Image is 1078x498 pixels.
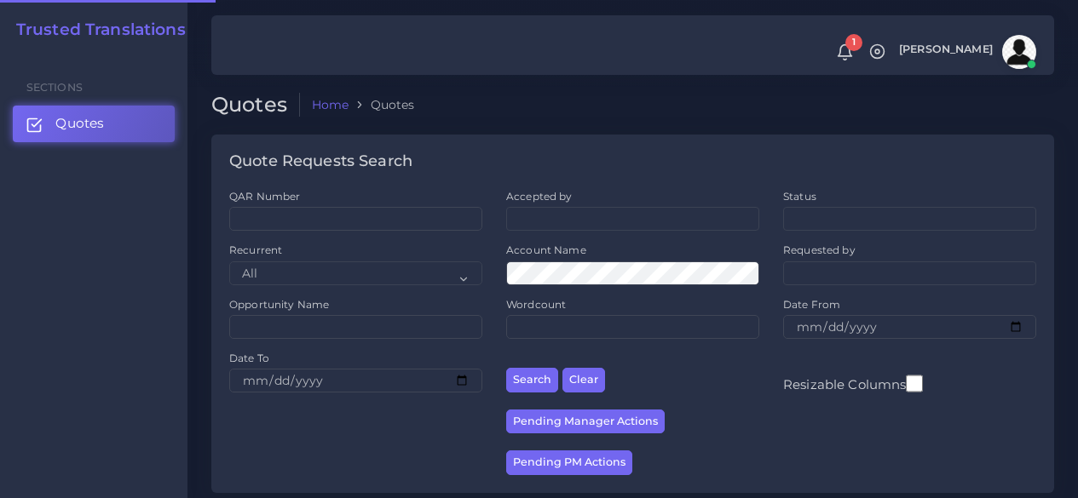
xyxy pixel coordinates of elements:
label: Accepted by [506,189,573,203]
span: Sections [26,81,83,94]
button: Search [506,368,558,392]
a: [PERSON_NAME]avatar [891,35,1042,69]
h4: Quote Requests Search [229,152,412,171]
a: Quotes [13,106,175,141]
a: Trusted Translations [4,20,186,40]
button: Pending Manager Actions [506,409,665,434]
img: avatar [1002,35,1036,69]
input: Resizable Columns [906,373,923,394]
span: 1 [845,34,862,51]
li: Quotes [349,96,414,113]
h2: Quotes [211,93,300,117]
label: Recurrent [229,243,282,257]
span: Quotes [55,114,104,133]
label: Wordcount [506,297,566,312]
button: Pending PM Actions [506,450,632,475]
label: Account Name [506,243,586,257]
button: Clear [562,368,605,392]
label: Opportunity Name [229,297,329,312]
a: Home [312,96,349,113]
label: Resizable Columns [783,373,923,394]
span: [PERSON_NAME] [899,44,993,55]
label: Status [783,189,816,203]
label: Requested by [783,243,856,257]
label: Date From [783,297,840,312]
label: QAR Number [229,189,300,203]
a: 1 [830,43,860,61]
label: Date To [229,351,269,365]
